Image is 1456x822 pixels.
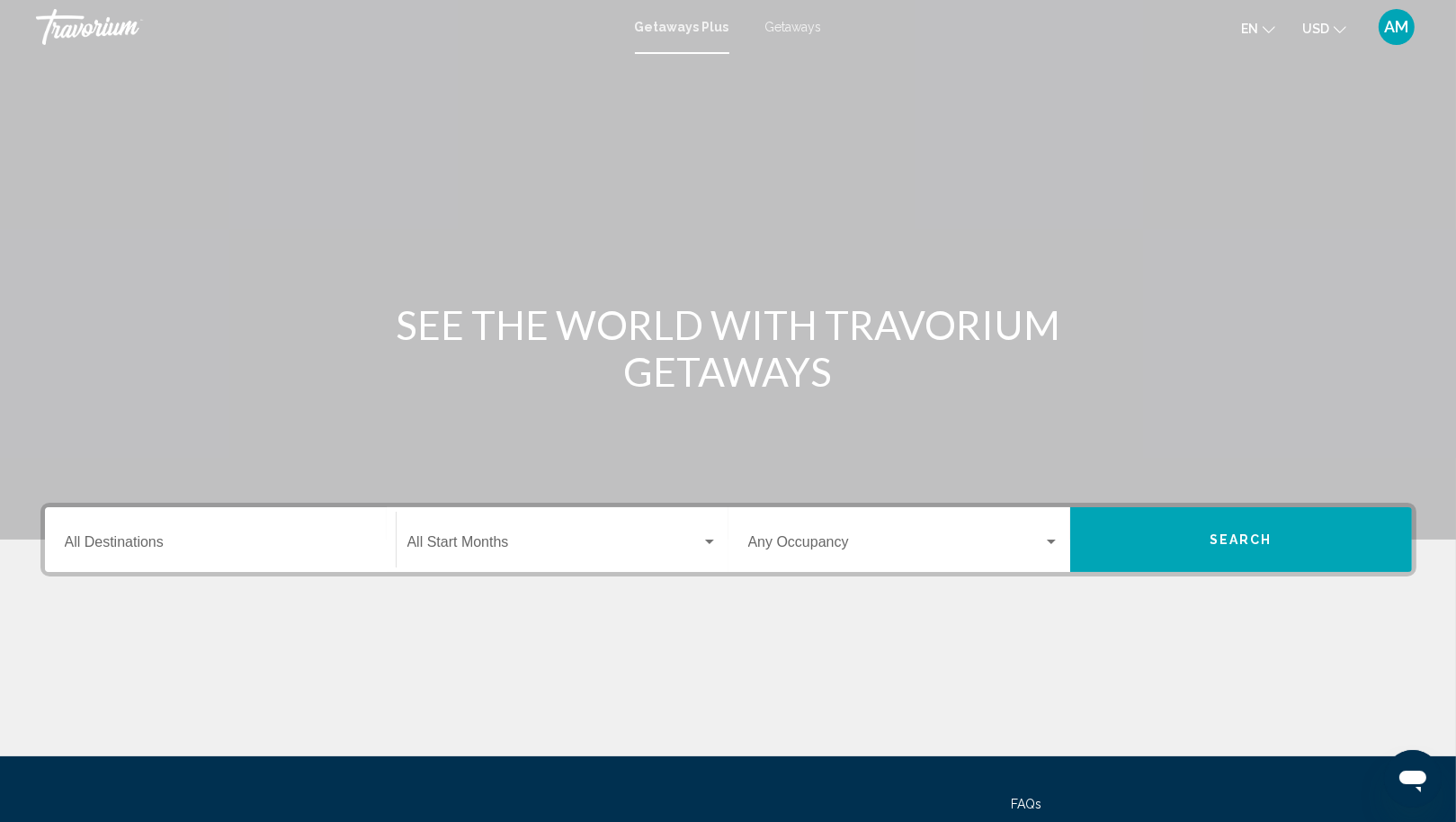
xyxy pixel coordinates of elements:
button: Change currency [1302,15,1346,41]
span: Search [1210,533,1273,548]
a: Getaways [765,20,822,34]
a: Travorium [36,9,617,45]
button: User Menu [1373,8,1420,46]
iframe: Кнопка запуска окна обмена сообщениями [1384,750,1442,808]
a: FAQs [1012,797,1042,811]
span: AM [1385,18,1409,36]
button: Search [1070,507,1412,572]
button: Change language [1241,15,1275,41]
span: USD [1302,22,1329,36]
a: Getaways Plus [635,20,729,34]
span: en [1241,22,1258,36]
div: Search widget [45,507,1412,572]
h1: SEE THE WORLD WITH TRAVORIUM GETAWAYS [391,301,1066,395]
